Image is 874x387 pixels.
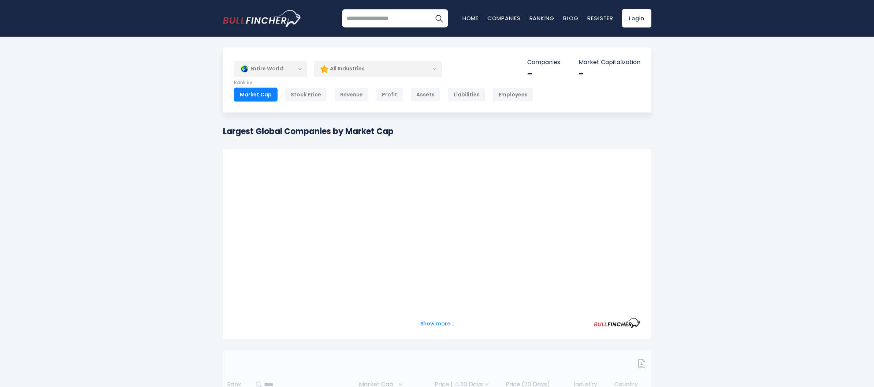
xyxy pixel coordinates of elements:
[579,68,640,80] div: -
[314,60,442,77] div: All Industries
[234,60,307,77] div: Entire World
[487,14,521,22] a: Companies
[416,318,458,330] button: Show more...
[223,10,302,27] img: bullfincher logo
[376,88,403,102] div: Profit
[234,80,533,86] p: Rank By
[285,88,327,102] div: Stock Price
[410,88,440,102] div: Assets
[493,88,533,102] div: Employees
[234,88,278,102] div: Market Cap
[622,9,651,27] a: Login
[334,88,369,102] div: Revenue
[223,10,302,27] a: Go to homepage
[430,9,448,27] button: Search
[579,59,640,66] p: Market Capitalization
[462,14,479,22] a: Home
[527,68,560,80] div: -
[223,125,394,137] h1: Largest Global Companies by Market Cap
[448,88,486,102] div: Liabilities
[527,59,560,66] p: Companies
[563,14,579,22] a: Blog
[529,14,554,22] a: Ranking
[587,14,613,22] a: Register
